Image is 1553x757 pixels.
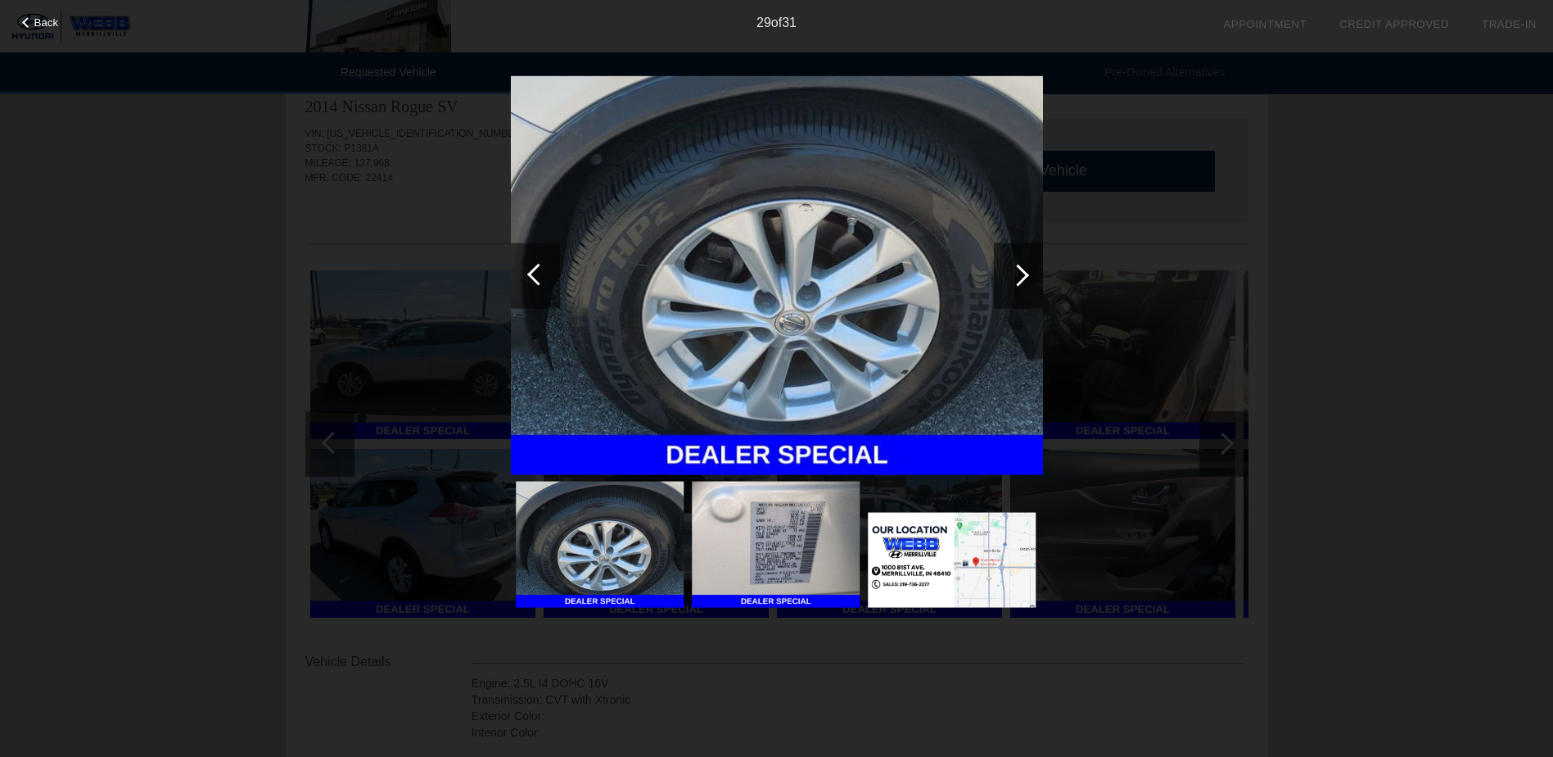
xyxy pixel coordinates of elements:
[511,75,1043,475] img: b041338f-6949-4d2d-bd42-07a82b92870e.jpg
[1339,18,1449,30] a: Credit Approved
[692,482,860,608] img: cf91f227-9257-4684-9ba3-4d67ae951429.jpg
[782,16,797,29] span: 31
[868,513,1036,608] img: b3684565-9f59-4f0c-8d1b-b13b497439cb.png
[516,482,684,608] img: b041338f-6949-4d2d-bd42-07a82b92870e.jpg
[756,16,771,29] span: 29
[1482,18,1537,30] a: Trade-In
[34,16,59,29] span: Back
[1223,18,1307,30] a: Appointment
